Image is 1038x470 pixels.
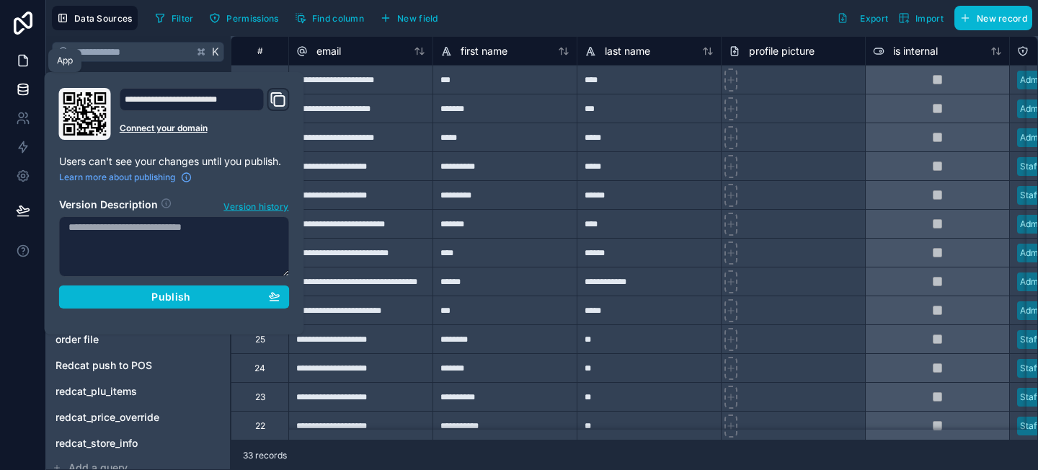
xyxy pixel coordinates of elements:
div: 23 [255,391,265,403]
span: New record [977,13,1027,24]
a: Connect your domain [120,123,290,134]
span: is internal [893,44,938,58]
span: Publish [151,291,190,303]
span: New field [397,13,438,24]
button: Permissions [204,7,283,29]
button: Import [893,6,949,30]
button: Find column [290,7,369,29]
span: first name [461,44,507,58]
span: Filter [172,13,194,24]
div: 22 [255,420,265,432]
button: Data Sources [52,6,138,30]
span: Import [915,13,944,24]
button: New field [375,7,443,29]
button: Publish [59,285,290,309]
span: Find column [312,13,364,24]
span: Version history [223,198,288,213]
button: Filter [149,7,199,29]
span: email [316,44,341,58]
span: 33 records [243,450,287,461]
button: Version history [223,198,289,213]
div: 25 [255,334,265,345]
a: Permissions [204,7,289,29]
span: K [210,47,221,57]
h2: Version Description [59,198,158,213]
span: Permissions [226,13,278,24]
span: last name [605,44,650,58]
span: Data Sources [74,13,133,24]
a: Learn more about publishing [59,172,192,183]
span: profile picture [749,44,815,58]
span: Learn more about publishing [59,172,175,183]
div: 24 [254,363,265,374]
div: Domain and Custom Link [120,88,290,140]
span: Export [860,13,888,24]
a: New record [949,6,1032,30]
button: Export [832,6,893,30]
p: Users can't see your changes until you publish. [59,154,290,169]
div: App [57,55,73,66]
button: New record [954,6,1032,30]
div: # [242,45,278,56]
